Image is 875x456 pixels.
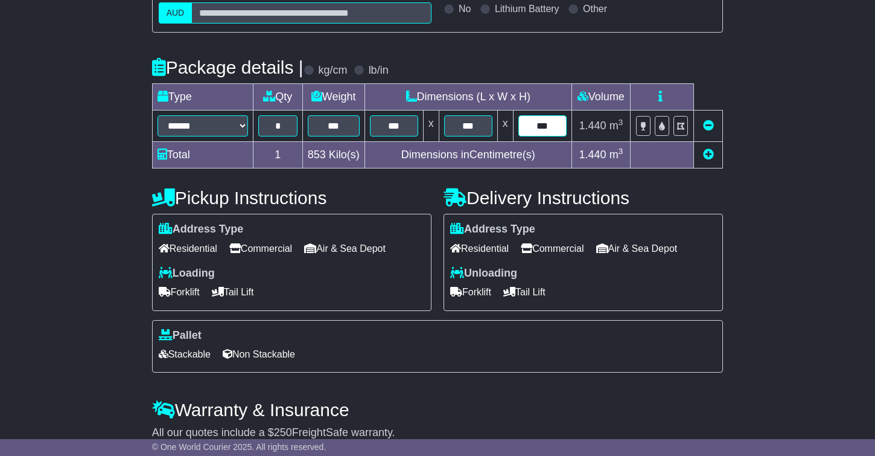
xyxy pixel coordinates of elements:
[152,426,724,440] div: All our quotes include a $ FreightSafe warranty.
[159,345,211,364] span: Stackable
[159,223,244,236] label: Address Type
[619,147,623,156] sup: 3
[304,239,386,258] span: Air & Sea Depot
[159,239,217,258] span: Residential
[212,283,254,301] span: Tail Lift
[609,149,623,161] span: m
[152,84,253,111] td: Type
[364,142,571,169] td: Dimensions in Centimetre(s)
[571,84,630,111] td: Volume
[152,442,326,452] span: © One World Courier 2025. All rights reserved.
[159,329,202,342] label: Pallet
[152,57,304,77] h4: Package details |
[229,239,292,258] span: Commercial
[444,188,723,208] h4: Delivery Instructions
[319,64,348,77] label: kg/cm
[703,149,714,161] a: Add new item
[450,267,517,280] label: Unloading
[579,149,606,161] span: 1.440
[302,84,364,111] td: Weight
[579,120,606,132] span: 1.440
[497,111,513,142] td: x
[308,149,326,161] span: 853
[159,267,215,280] label: Loading
[274,426,292,438] span: 250
[596,239,678,258] span: Air & Sea Depot
[152,188,431,208] h4: Pickup Instructions
[450,283,491,301] span: Forklift
[253,142,302,169] td: 1
[703,120,714,132] a: Remove this item
[159,2,192,24] label: AUD
[364,84,571,111] td: Dimensions (L x W x H)
[152,400,724,420] h4: Warranty & Insurance
[459,3,471,14] label: No
[583,3,607,14] label: Other
[423,111,439,142] td: x
[159,283,200,301] span: Forklift
[450,223,535,236] label: Address Type
[521,239,584,258] span: Commercial
[253,84,302,111] td: Qty
[223,345,295,364] span: Non Stackable
[152,142,253,169] td: Total
[369,64,389,77] label: lb/in
[302,142,364,169] td: Kilo(s)
[503,283,546,301] span: Tail Lift
[450,239,509,258] span: Residential
[609,120,623,132] span: m
[619,118,623,127] sup: 3
[495,3,559,14] label: Lithium Battery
